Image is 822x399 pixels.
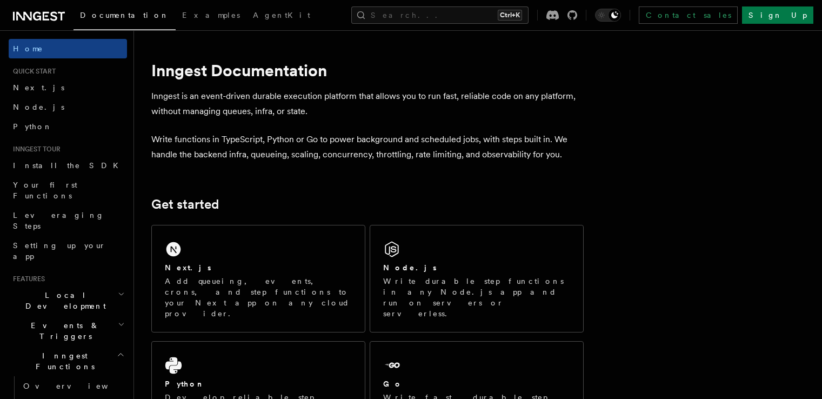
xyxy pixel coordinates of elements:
[9,97,127,117] a: Node.js
[9,285,127,316] button: Local Development
[9,275,45,283] span: Features
[9,117,127,136] a: Python
[351,6,529,24] button: Search...Ctrl+K
[13,83,64,92] span: Next.js
[151,61,584,80] h1: Inngest Documentation
[13,122,52,131] span: Python
[165,378,205,389] h2: Python
[383,276,570,319] p: Write durable step functions in any Node.js app and run on servers or serverless.
[165,276,352,319] p: Add queueing, events, crons, and step functions to your Next app on any cloud provider.
[498,10,522,21] kbd: Ctrl+K
[383,262,437,273] h2: Node.js
[370,225,584,332] a: Node.jsWrite durable step functions in any Node.js app and run on servers or serverless.
[19,376,127,396] a: Overview
[80,11,169,19] span: Documentation
[9,346,127,376] button: Inngest Functions
[595,9,621,22] button: Toggle dark mode
[9,290,118,311] span: Local Development
[13,181,77,200] span: Your first Functions
[9,236,127,266] a: Setting up your app
[151,132,584,162] p: Write functions in TypeScript, Python or Go to power background and scheduled jobs, with steps bu...
[742,6,813,24] a: Sign Up
[9,316,127,346] button: Events & Triggers
[13,211,104,230] span: Leveraging Steps
[13,43,43,54] span: Home
[23,382,135,390] span: Overview
[13,241,106,261] span: Setting up your app
[9,350,117,372] span: Inngest Functions
[253,11,310,19] span: AgentKit
[73,3,176,30] a: Documentation
[9,205,127,236] a: Leveraging Steps
[639,6,738,24] a: Contact sales
[151,89,584,119] p: Inngest is an event-driven durable execution platform that allows you to run fast, reliable code ...
[9,145,61,154] span: Inngest tour
[383,378,403,389] h2: Go
[182,11,240,19] span: Examples
[9,156,127,175] a: Install the SDK
[151,197,219,212] a: Get started
[165,262,211,273] h2: Next.js
[13,161,125,170] span: Install the SDK
[9,78,127,97] a: Next.js
[176,3,246,29] a: Examples
[9,39,127,58] a: Home
[9,320,118,342] span: Events & Triggers
[9,175,127,205] a: Your first Functions
[151,225,365,332] a: Next.jsAdd queueing, events, crons, and step functions to your Next app on any cloud provider.
[9,67,56,76] span: Quick start
[13,103,64,111] span: Node.js
[246,3,317,29] a: AgentKit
